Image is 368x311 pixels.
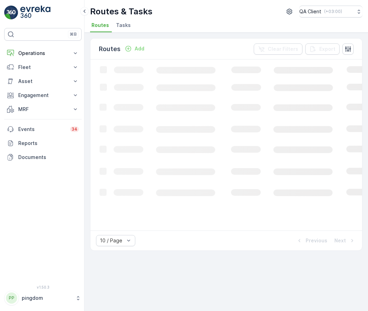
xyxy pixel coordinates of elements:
button: Clear Filters [254,43,302,55]
a: Documents [4,150,82,164]
p: ⌘B [70,32,77,37]
p: Documents [18,154,79,161]
button: Operations [4,46,82,60]
button: MRF [4,102,82,116]
div: PP [6,292,17,304]
img: logo_light-DOdMpM7g.png [20,6,50,20]
p: MRF [18,106,68,113]
p: Clear Filters [268,46,298,53]
button: QA Client(+03:00) [299,6,362,18]
img: logo [4,6,18,20]
a: Events34 [4,122,82,136]
button: Asset [4,74,82,88]
button: PPpingdom [4,291,82,305]
button: Export [305,43,340,55]
a: Reports [4,136,82,150]
button: Add [122,44,147,53]
button: Next [334,236,356,245]
span: Routes [91,22,109,29]
span: Tasks [116,22,131,29]
p: 34 [71,126,77,132]
p: ( +03:00 ) [324,9,342,14]
p: Asset [18,78,68,85]
p: Export [319,46,335,53]
p: Routes [99,44,121,54]
p: Next [334,237,346,244]
p: Reports [18,140,79,147]
p: Fleet [18,64,68,71]
button: Engagement [4,88,82,102]
p: Routes & Tasks [90,6,152,17]
p: Previous [306,237,327,244]
p: QA Client [299,8,321,15]
p: Engagement [18,92,68,99]
p: pingdom [22,295,72,302]
p: Add [135,45,144,52]
p: Operations [18,50,68,57]
span: v 1.50.3 [4,285,82,289]
p: Events [18,126,66,133]
button: Previous [295,236,328,245]
button: Fleet [4,60,82,74]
